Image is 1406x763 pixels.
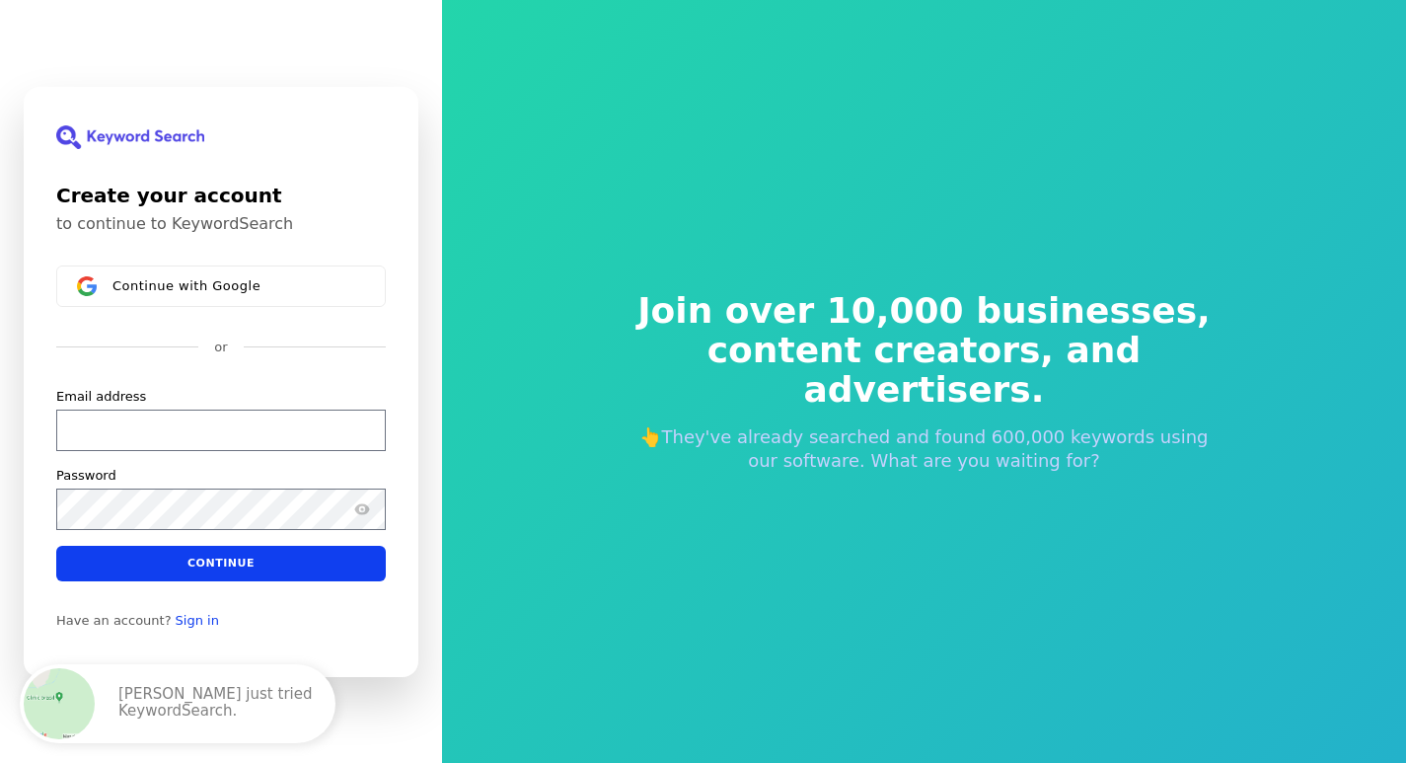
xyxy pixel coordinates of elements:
label: Email address [56,387,146,405]
button: Show password [350,496,374,520]
span: Continue with Google [112,277,260,293]
label: Password [56,466,116,484]
img: Brazil [24,668,95,739]
span: content creators, and advertisers. [625,331,1224,410]
button: Continue [56,545,386,580]
p: to continue to KeywordSearch [56,214,386,234]
p: [PERSON_NAME] just tried KeywordSearch. [118,686,316,722]
p: or [214,339,227,356]
span: Have an account? [56,612,172,628]
p: 👆They've already searched and found 600,000 keywords using our software. What are you waiting for? [625,425,1224,473]
span: Join over 10,000 businesses, [625,291,1224,331]
button: Sign in with GoogleContinue with Google [56,266,386,307]
a: Sign in [176,612,219,628]
img: KeywordSearch [56,125,204,149]
h1: Create your account [56,181,386,210]
img: Sign in with Google [77,276,97,296]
